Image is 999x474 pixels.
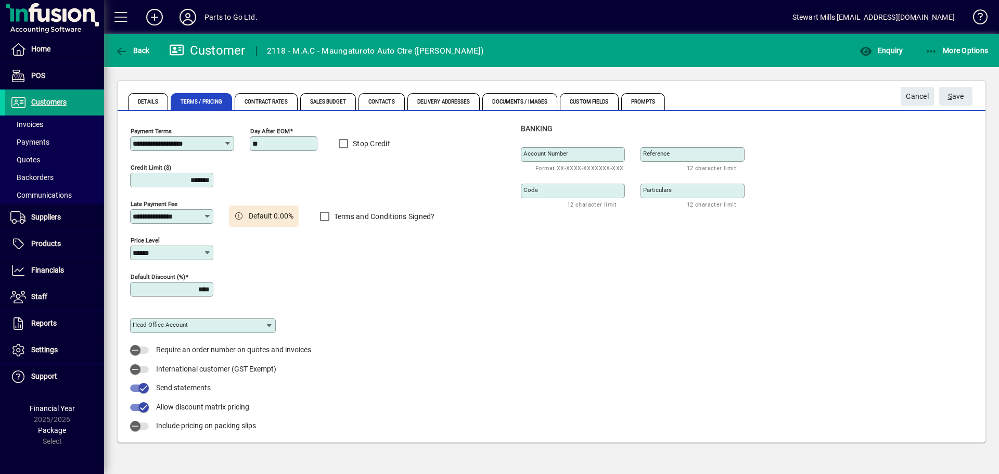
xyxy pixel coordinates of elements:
span: Financial Year [30,404,75,413]
span: Prompts [621,93,665,110]
span: Cancel [906,88,929,105]
span: Support [31,372,57,380]
button: More Options [923,41,991,60]
span: Staff [31,292,47,301]
mat-label: Head Office Account [133,321,188,328]
a: Payments [5,133,104,151]
label: Stop Credit [351,138,390,149]
span: Require an order number on quotes and invoices [156,345,311,354]
span: Payments [10,138,49,146]
span: Enquiry [860,46,903,55]
button: Back [112,41,152,60]
span: Customers [31,98,67,106]
span: Default 0.00% [249,211,293,222]
span: ave [948,88,964,105]
app-page-header-button: Back [104,41,161,60]
mat-hint: 12 character limit [567,198,617,210]
span: More Options [925,46,989,55]
span: Documents / Images [482,93,557,110]
a: Quotes [5,151,104,169]
span: Quotes [10,156,40,164]
a: Communications [5,186,104,204]
mat-label: Reference [643,150,670,157]
a: Invoices [5,116,104,133]
mat-label: Late Payment Fee [131,200,177,208]
a: Knowledge Base [965,2,986,36]
span: Custom Fields [560,93,618,110]
label: Terms and Conditions Signed? [332,211,435,222]
span: Financials [31,266,64,274]
span: Package [38,426,66,434]
button: Enquiry [857,41,905,60]
mat-hint: Format XX-XXXX-XXXXXXX-XXX [535,162,623,174]
a: Home [5,36,104,62]
button: Add [138,8,171,27]
span: Reports [31,319,57,327]
a: Settings [5,337,104,363]
span: Delivery Addresses [407,93,480,110]
mat-hint: 12 character limit [687,162,736,174]
mat-label: Credit Limit ($) [131,164,171,171]
mat-label: Price Level [131,237,160,244]
mat-label: Particulars [643,186,672,194]
span: Back [115,46,150,55]
span: Home [31,45,50,53]
span: Suppliers [31,213,61,221]
span: Backorders [10,173,54,182]
span: Products [31,239,61,248]
span: International customer (GST Exempt) [156,365,276,373]
span: Settings [31,345,58,354]
mat-hint: 12 character limit [687,198,736,210]
span: Include pricing on packing slips [156,421,256,430]
a: Financials [5,258,104,284]
a: Products [5,231,104,257]
div: Stewart Mills [EMAIL_ADDRESS][DOMAIN_NAME] [792,9,955,25]
a: Backorders [5,169,104,186]
div: Customer [169,42,246,59]
button: Profile [171,8,204,27]
a: Suppliers [5,204,104,230]
span: Communications [10,191,72,199]
span: Details [128,93,168,110]
mat-label: Default Discount (%) [131,273,185,280]
div: 2118 - M.A.C - Maungaturoto Auto Ctre ([PERSON_NAME]) [267,43,483,59]
button: Save [939,87,972,106]
div: Parts to Go Ltd. [204,9,258,25]
span: Contacts [358,93,405,110]
span: S [948,92,952,100]
span: Allow discount matrix pricing [156,403,249,411]
span: POS [31,71,45,80]
mat-label: Payment Terms [131,127,172,135]
a: POS [5,63,104,89]
mat-label: Day after EOM [250,127,290,135]
span: Sales Budget [300,93,356,110]
span: Banking [521,124,553,133]
span: Send statements [156,383,211,392]
span: Invoices [10,120,43,129]
mat-label: Account number [523,150,568,157]
a: Reports [5,311,104,337]
a: Support [5,364,104,390]
span: Contract Rates [235,93,297,110]
a: Staff [5,284,104,310]
button: Cancel [901,87,934,106]
mat-label: Code [523,186,538,194]
span: Terms / Pricing [171,93,233,110]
